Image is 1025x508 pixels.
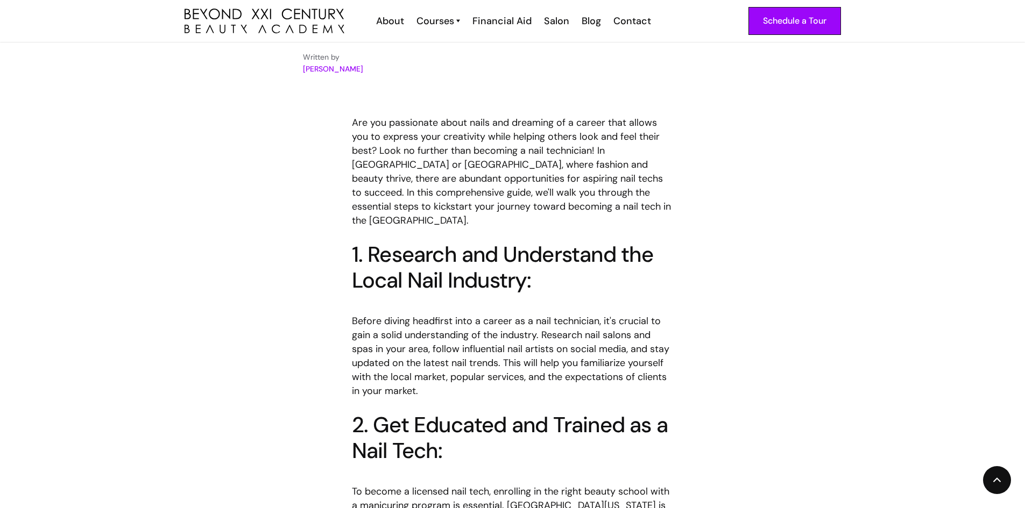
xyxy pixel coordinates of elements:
[472,14,532,28] div: Financial Aid
[185,9,344,34] a: home
[303,51,363,63] div: Written by
[416,14,460,28] a: Courses
[763,14,826,28] div: Schedule a Tour
[352,241,674,293] h2: 1. Research and Understand the Local Nail Industry:
[748,7,841,35] a: Schedule a Tour
[465,14,537,28] a: Financial Aid
[369,14,409,28] a: About
[352,412,674,463] h2: 2. Get Educated and Trained as a Nail Tech:
[352,300,674,398] p: ‍ Before diving headfirst into a career as a nail technician, it's crucial to gain a solid unders...
[544,14,569,28] div: Salon
[303,64,363,74] a: [PERSON_NAME]
[416,14,454,28] div: Courses
[376,14,404,28] div: About
[185,9,344,34] img: beyond 21st century beauty academy logo
[606,14,656,28] a: Contact
[537,14,575,28] a: Salon
[582,14,601,28] div: Blog
[352,116,674,227] p: Are you passionate about nails and dreaming of a career that allows you to express your creativit...
[575,14,606,28] a: Blog
[613,14,651,28] div: Contact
